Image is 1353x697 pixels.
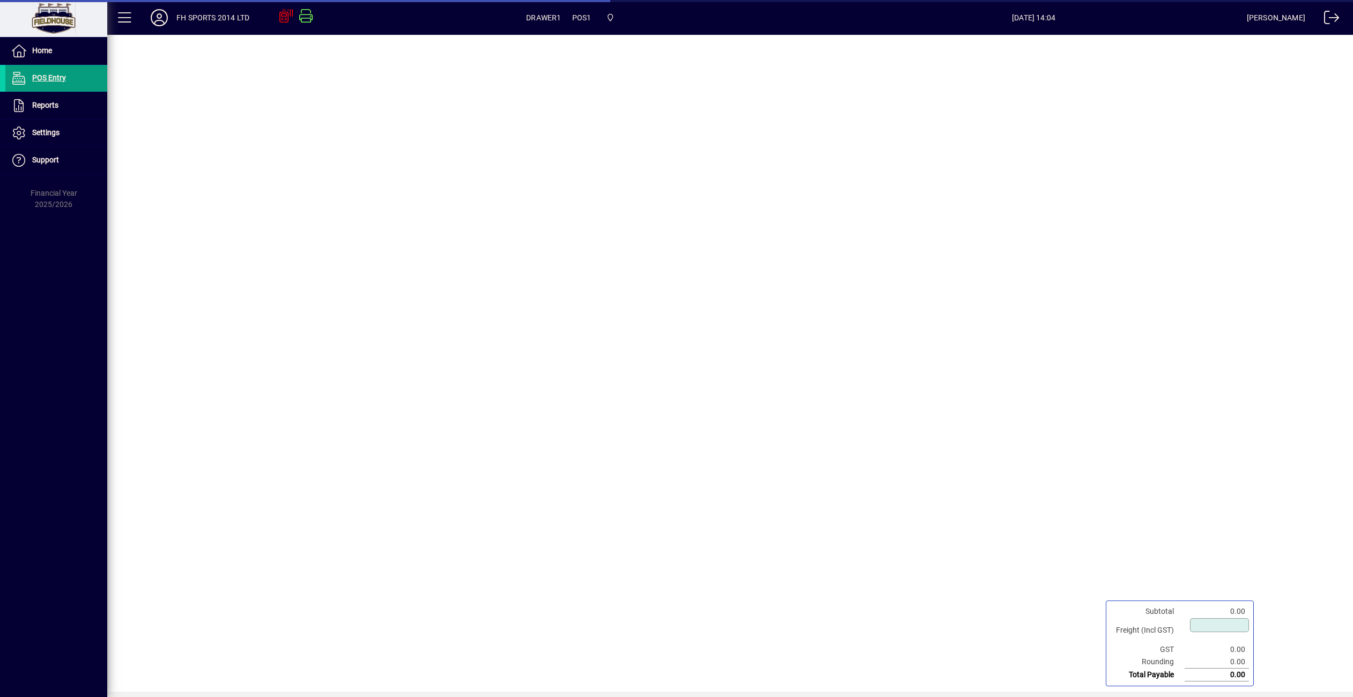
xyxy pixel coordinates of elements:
[1111,643,1185,656] td: GST
[32,155,59,164] span: Support
[176,9,249,26] div: FH SPORTS 2014 LTD
[1111,618,1185,643] td: Freight (Incl GST)
[1111,669,1185,681] td: Total Payable
[32,128,60,137] span: Settings
[1185,656,1249,669] td: 0.00
[1247,9,1305,26] div: [PERSON_NAME]
[1316,2,1340,37] a: Logout
[1111,605,1185,618] td: Subtotal
[142,8,176,27] button: Profile
[1185,669,1249,681] td: 0.00
[572,9,592,26] span: POS1
[5,120,107,146] a: Settings
[32,46,52,55] span: Home
[5,38,107,64] a: Home
[526,9,561,26] span: DRAWER1
[32,73,66,82] span: POS Entry
[5,147,107,174] a: Support
[5,92,107,119] a: Reports
[820,9,1246,26] span: [DATE] 14:04
[1111,656,1185,669] td: Rounding
[1185,605,1249,618] td: 0.00
[32,101,58,109] span: Reports
[1185,643,1249,656] td: 0.00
